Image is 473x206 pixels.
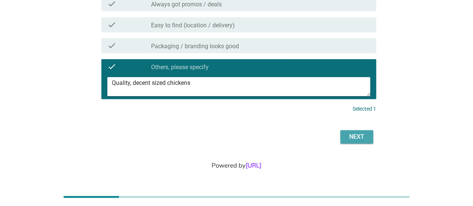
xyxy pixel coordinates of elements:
[9,161,464,170] div: Powered by
[107,20,116,29] i: check
[107,62,116,71] i: check
[246,161,261,170] a: [URL]
[151,1,222,8] label: Always got promos / deals
[151,43,239,50] label: Packaging / branding looks good
[353,105,376,113] p: Selected 1
[346,132,367,141] div: Next
[340,130,373,144] button: Next
[151,22,235,29] label: Easy to find (location / delivery)
[151,64,209,71] label: Others, please specify
[107,41,116,50] i: check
